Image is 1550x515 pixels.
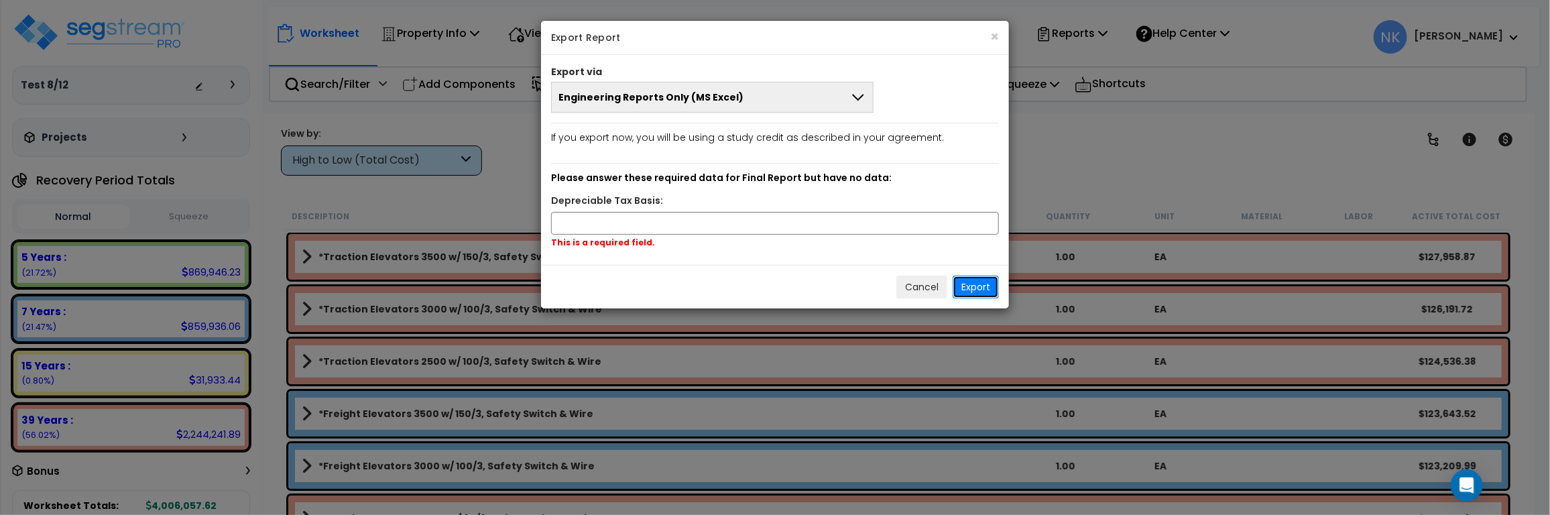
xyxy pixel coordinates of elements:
label: This is a required field. [551,235,655,250]
div: Open Intercom Messenger [1451,469,1483,502]
h5: Export Report [551,31,999,44]
span: Engineering Reports Only (MS Excel) [558,91,743,104]
button: Export [953,276,999,298]
button: Cancel [896,276,947,298]
label: Depreciable Tax Basis: [551,193,663,209]
p: If you export now, you will be using a study credit as described in your agreement. [551,130,999,146]
button: Engineering Reports Only (MS Excel) [551,82,874,113]
p: Please answer these required data for Final Report but have no data: [551,170,999,186]
button: × [990,30,999,44]
label: Export via [551,65,602,78]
